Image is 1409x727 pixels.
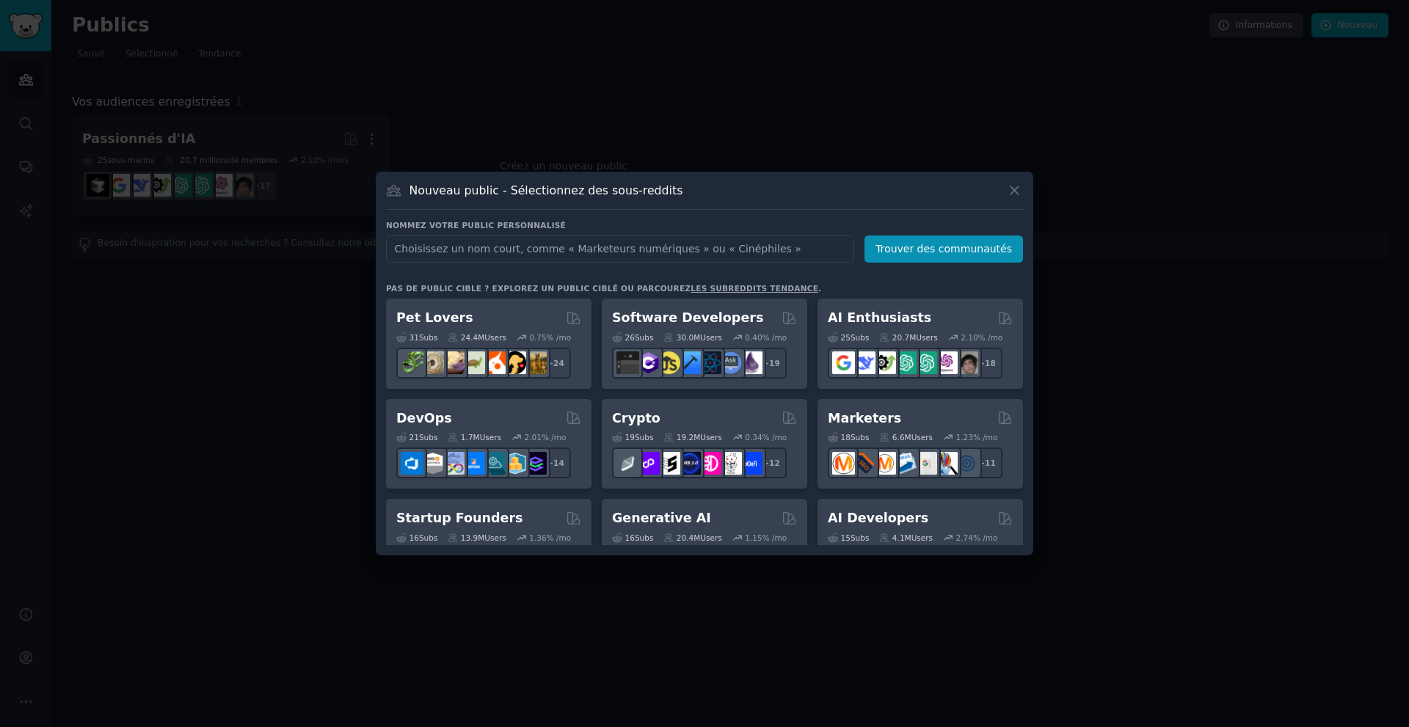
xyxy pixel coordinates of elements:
[864,235,1023,263] button: Trouver des communautés
[658,452,680,475] img: ethstaker
[745,432,787,442] div: 0.34 % /mo
[719,351,742,374] img: AskComputerScience
[612,409,660,428] h2: Crypto
[955,351,978,374] img: ArtificalIntelligence
[832,452,855,475] img: content_marketing
[873,452,896,475] img: AskMarketing
[699,351,721,374] img: reactnative
[612,432,653,442] div: 19 Sub s
[396,509,523,527] h2: Startup Founders
[961,332,1002,343] div: 2.10 % /mo
[678,452,701,475] img: web3
[409,183,683,197] font: Nouveau public - Sélectionnez des sous-reddits
[853,351,875,374] img: DeepSeek
[637,351,660,374] img: csharp
[448,533,506,543] div: 13.9M Users
[745,533,787,543] div: 1.15 % /mo
[616,351,639,374] img: software
[719,452,742,475] img: CryptoNews
[955,452,978,475] img: OnlineMarketing
[740,452,762,475] img: defi_
[972,447,1002,478] div: + 11
[442,351,465,374] img: leopardgeckos
[745,332,787,343] div: 0.40 % /mo
[396,432,437,442] div: 21 Sub s
[879,533,933,543] div: 4.1M Users
[828,309,931,327] h2: AI Enthusiasts
[483,452,506,475] img: platformengineering
[818,284,821,293] font: .
[396,309,473,327] h2: Pet Lovers
[658,351,680,374] img: learnjavascript
[832,351,855,374] img: GoogleGeminiAI
[396,332,437,343] div: 31 Sub s
[421,351,444,374] img: ballpython
[894,351,917,374] img: chatgpt_promptDesign
[756,447,787,478] div: + 12
[699,452,721,475] img: defiblockchain
[616,452,639,475] img: ethfinance
[678,351,701,374] img: iOSProgramming
[663,432,721,442] div: 19.2M Users
[612,332,653,343] div: 26 Sub s
[401,452,423,475] img: azuredevops
[448,332,506,343] div: 24.4M Users
[740,351,762,374] img: elixir
[386,284,691,293] font: Pas de public cible ? Explorez un public ciblé ou parcourez
[972,348,1002,379] div: + 18
[853,452,875,475] img: bigseo
[879,432,933,442] div: 6.6M Users
[401,351,423,374] img: herpetology
[540,348,571,379] div: + 24
[828,432,869,442] div: 18 Sub s
[421,452,444,475] img: AWS_Certified_Experts
[663,533,721,543] div: 20.4M Users
[894,452,917,475] img: Emailmarketing
[956,533,998,543] div: 2.74 % /mo
[935,351,958,374] img: OpenAIDev
[448,432,501,442] div: 1.7M Users
[873,351,896,374] img: AItoolsCatalog
[524,351,547,374] img: dogbreed
[529,332,571,343] div: 0.75 % /mo
[529,533,571,543] div: 1.36 % /mo
[540,447,571,478] div: + 14
[828,509,928,527] h2: AI Developers
[503,452,526,475] img: aws_cdk
[914,452,937,475] img: googleads
[462,351,485,374] img: turtle
[612,509,711,527] h2: Generative AI
[956,432,998,442] div: 1.23 % /mo
[396,409,452,428] h2: DevOps
[483,351,506,374] img: cockatiel
[637,452,660,475] img: 0xPolygon
[935,452,958,475] img: MarketingResearch
[914,351,937,374] img: chatgpt_prompts_
[756,348,787,379] div: + 19
[386,235,854,263] input: Choisissez un nom court, comme « Marketeurs numériques » ou « Cinéphiles »
[462,452,485,475] img: DevOpsLinks
[691,284,818,293] a: les subreddits tendance
[828,409,901,428] h2: Marketers
[875,243,1012,255] font: Trouver des communautés
[386,221,566,230] font: Nommez votre public personnalisé
[828,332,869,343] div: 25 Sub s
[663,332,721,343] div: 30.0M Users
[396,533,437,543] div: 16 Sub s
[503,351,526,374] img: PetAdvice
[612,309,763,327] h2: Software Developers
[879,332,937,343] div: 20.7M Users
[442,452,465,475] img: Docker_DevOps
[524,452,547,475] img: PlatformEngineers
[525,432,567,442] div: 2.01 % /mo
[828,533,869,543] div: 15 Sub s
[612,533,653,543] div: 16 Sub s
